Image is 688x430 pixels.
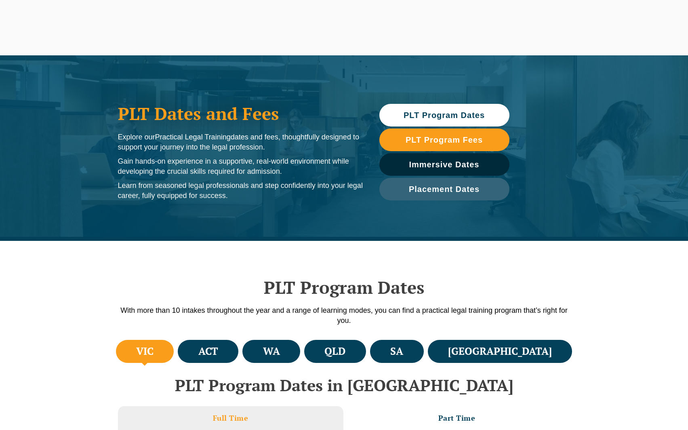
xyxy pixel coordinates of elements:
[136,345,154,358] h4: VIC
[379,153,509,176] a: Immersive Dates
[390,345,403,358] h4: SA
[438,413,475,423] h3: Part Time
[198,345,218,358] h4: ACT
[379,129,509,151] a: PLT Program Fees
[379,178,509,200] a: Placement Dates
[155,133,231,141] span: Practical Legal Training
[114,306,574,326] p: With more than 10 intakes throughout the year and a range of learning modes, you can find a pract...
[406,136,483,144] span: PLT Program Fees
[324,345,345,358] h4: QLD
[118,181,363,201] p: Learn from seasoned legal professionals and step confidently into your legal career, fully equipp...
[404,111,485,119] span: PLT Program Dates
[409,160,480,169] span: Immersive Dates
[118,156,363,177] p: Gain hands-on experience in a supportive, real-world environment while developing the crucial ski...
[213,413,248,423] h3: Full Time
[448,345,552,358] h4: [GEOGRAPHIC_DATA]
[114,376,574,394] h2: PLT Program Dates in [GEOGRAPHIC_DATA]
[379,104,509,126] a: PLT Program Dates
[114,277,574,297] h2: PLT Program Dates
[409,185,480,193] span: Placement Dates
[118,103,363,124] h1: PLT Dates and Fees
[263,345,280,358] h4: WA
[118,132,363,152] p: Explore our dates and fees, thoughtfully designed to support your journey into the legal profession.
